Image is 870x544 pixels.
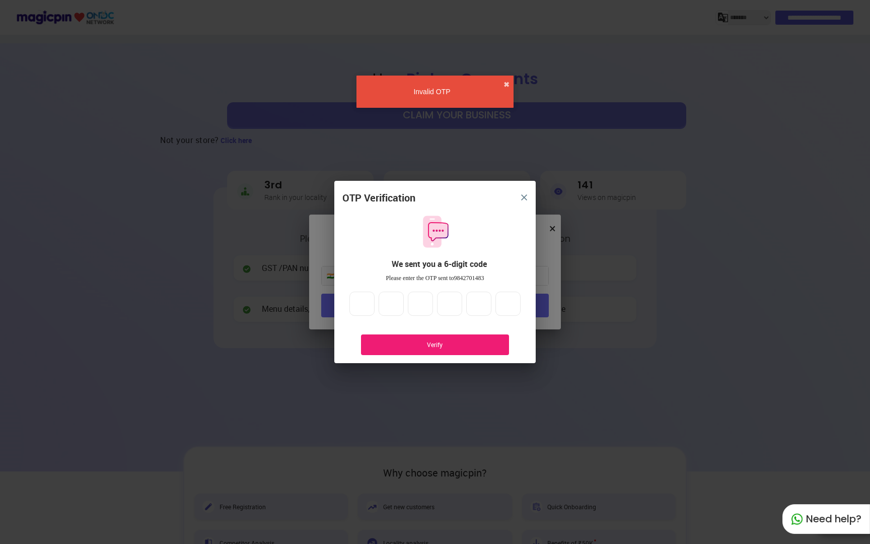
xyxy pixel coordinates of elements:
div: Invalid OTP [360,87,503,97]
div: We sent you a 6-digit code [350,258,528,270]
div: Need help? [782,504,870,534]
img: 8zTxi7IzMsfkYqyYgBgfvSHvmzQA9juT1O3mhMgBDT8p5s20zMZ2JbefE1IEBlkXHwa7wAFxGwdILBLhkAAAAASUVORK5CYII= [521,194,527,200]
div: Please enter the OTP sent to 9842701483 [342,274,528,283]
button: close [503,80,510,90]
div: Verify [376,341,494,349]
button: close [515,188,533,207]
div: OTP Verification [342,191,415,206]
img: otpMessageIcon.11fa9bf9.svg [418,215,452,249]
img: whatapp_green.7240e66a.svg [791,513,803,525]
